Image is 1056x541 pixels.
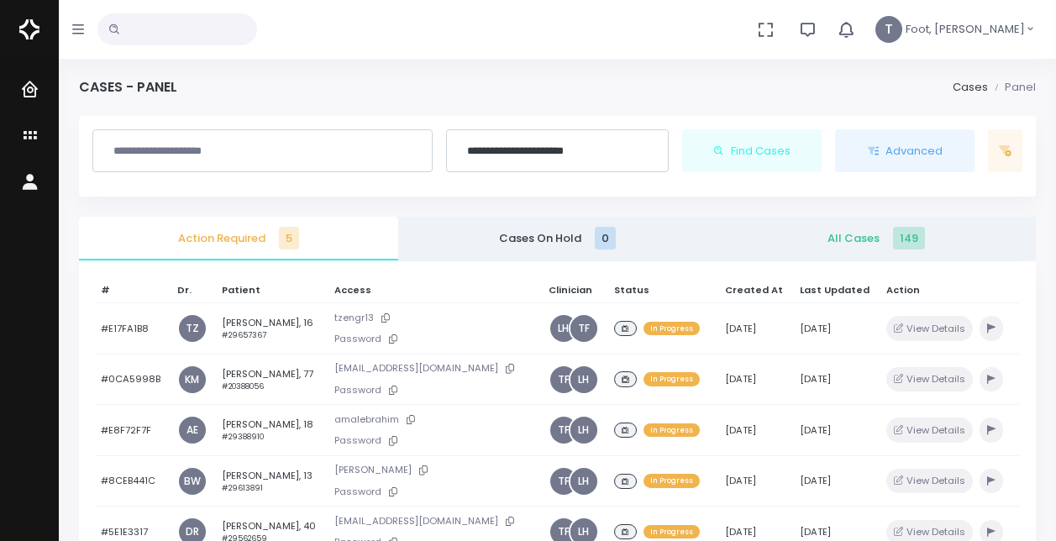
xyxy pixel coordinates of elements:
a: LH [570,366,597,393]
td: #E8F72F7F [96,405,171,456]
a: TF [550,468,577,495]
span: [DATE] [725,525,756,538]
a: KM [179,366,206,393]
button: View Details [886,418,973,442]
span: [DATE] [725,372,756,386]
p: amalebrahim [334,411,538,428]
button: View Details [886,316,973,340]
span: 149 [893,227,925,249]
small: #29388910 [222,432,264,442]
span: In Progress [644,423,700,437]
p: Password [334,330,538,348]
span: In Progress [644,474,700,487]
span: Action Required [92,230,385,247]
th: Status [609,278,720,303]
td: #8CEB441C [96,455,171,507]
p: tzengr13 [334,309,538,327]
th: # [96,278,171,303]
a: TZ [179,315,206,342]
th: Patient [216,278,329,303]
img: Logo Horizontal [19,12,39,47]
p: [EMAIL_ADDRESS][DOMAIN_NAME] [334,512,538,530]
a: Cases [953,79,988,95]
span: [DATE] [800,474,831,487]
a: TF [550,366,577,393]
td: [PERSON_NAME], 77 [216,354,329,405]
span: [DATE] [800,322,831,335]
button: View Details [886,367,973,391]
a: LH [570,417,597,444]
span: Foot, [PERSON_NAME] [906,21,1025,38]
span: T [875,16,902,43]
span: In Progress [644,322,700,335]
span: 0 [595,227,616,249]
a: TF [550,417,577,444]
span: [DATE] [800,423,831,437]
th: Access [329,278,544,303]
span: All Cases [730,230,1022,247]
button: View Details [886,469,973,493]
span: 5 [279,227,299,249]
a: LH [550,315,577,342]
td: #E17FA1B8 [96,303,171,355]
p: Password [334,483,538,501]
button: Advanced [835,129,975,173]
p: Password [334,381,538,399]
p: Password [334,432,538,449]
span: In Progress [644,525,700,538]
span: Cases On Hold [412,230,704,247]
td: [PERSON_NAME], 13 [216,455,329,507]
th: Last Updated [794,278,880,303]
th: Action [881,278,1019,303]
h4: Cases - Panel [79,79,177,95]
small: #29613891 [222,483,263,493]
small: #20388056 [222,381,264,391]
a: AE [179,417,206,444]
td: [PERSON_NAME], 18 [216,405,329,456]
p: [EMAIL_ADDRESS][DOMAIN_NAME] [334,360,538,377]
a: TF [570,315,597,342]
a: LH [570,468,597,495]
small: #29657367 [222,330,266,340]
span: [DATE] [800,372,831,386]
th: Dr. [171,278,216,303]
th: Clinician [543,278,609,303]
a: BW [179,468,206,495]
button: Find Cases [682,129,822,173]
span: In Progress [644,372,700,386]
span: [DATE] [725,423,756,437]
li: Panel [988,79,1036,96]
td: #0CA5998B [96,354,171,405]
td: [PERSON_NAME], 16 [216,303,329,355]
p: [PERSON_NAME] [334,461,538,479]
span: [DATE] [725,474,756,487]
span: [DATE] [800,525,831,538]
th: Created At [720,278,794,303]
span: [DATE] [725,322,756,335]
